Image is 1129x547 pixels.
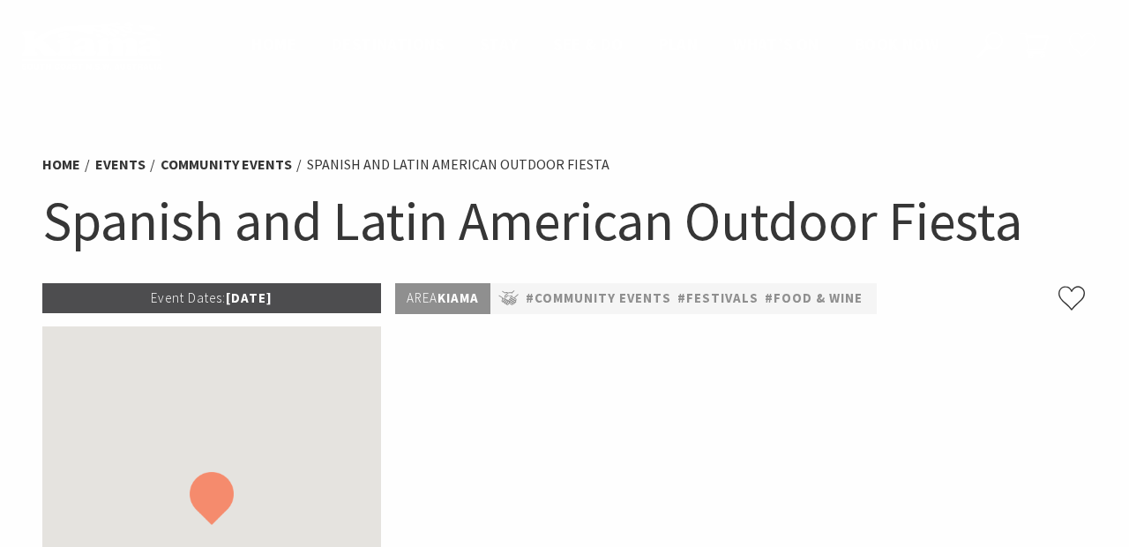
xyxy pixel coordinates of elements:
[395,283,490,314] p: Kiama
[659,34,699,55] span: Plan
[677,288,759,310] a: #Festivals
[855,34,938,55] span: Book now
[161,155,292,174] a: Community Events
[21,21,162,70] img: Kiama Logo
[480,34,519,55] span: Stay
[234,31,956,60] nav: Main Menu
[95,155,146,174] a: Events
[42,283,381,313] p: [DATE]
[42,185,1087,257] h1: Spanish and Latin American Outdoor Fiesta
[251,34,296,55] span: Home
[151,289,226,306] span: Event Dates:
[733,34,819,55] span: What’s On
[553,34,623,55] span: See & Do
[307,154,609,176] li: Spanish and Latin American Outdoor Fiesta
[407,289,437,306] span: Area
[332,34,445,55] span: Destinations
[765,288,863,310] a: #Food & Wine
[526,288,671,310] a: #Community Events
[42,155,80,174] a: Home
